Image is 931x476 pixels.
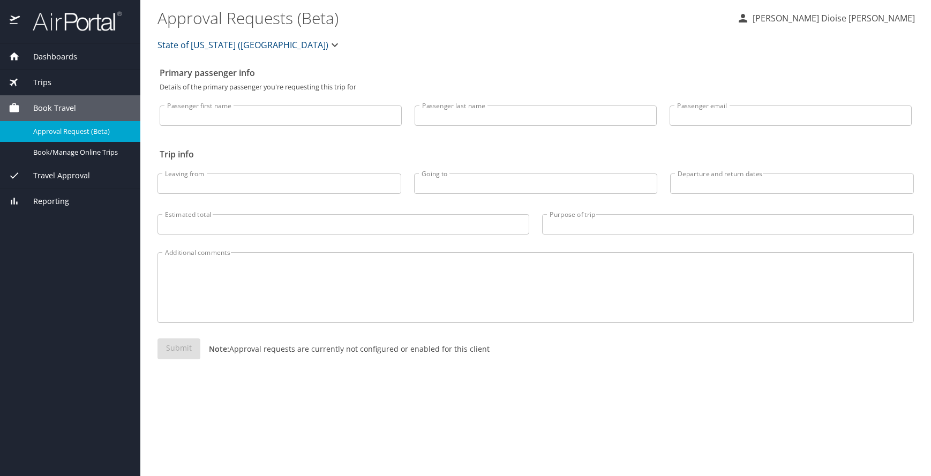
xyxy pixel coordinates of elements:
[200,343,490,354] p: Approval requests are currently not configured or enabled for this client
[157,37,328,52] span: State of [US_STATE] ([GEOGRAPHIC_DATA])
[33,126,127,137] span: Approval Request (Beta)
[10,11,21,32] img: icon-airportal.png
[160,64,912,81] h2: Primary passenger info
[209,344,229,354] strong: Note:
[160,146,912,163] h2: Trip info
[20,170,90,182] span: Travel Approval
[732,9,919,28] button: [PERSON_NAME] Dioise [PERSON_NAME]
[160,84,912,90] p: Details of the primary passenger you're requesting this trip for
[20,195,69,207] span: Reporting
[157,1,728,34] h1: Approval Requests (Beta)
[21,11,122,32] img: airportal-logo.png
[749,12,915,25] p: [PERSON_NAME] Dioise [PERSON_NAME]
[20,102,76,114] span: Book Travel
[20,51,77,63] span: Dashboards
[33,147,127,157] span: Book/Manage Online Trips
[153,34,346,56] button: State of [US_STATE] ([GEOGRAPHIC_DATA])
[20,77,51,88] span: Trips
